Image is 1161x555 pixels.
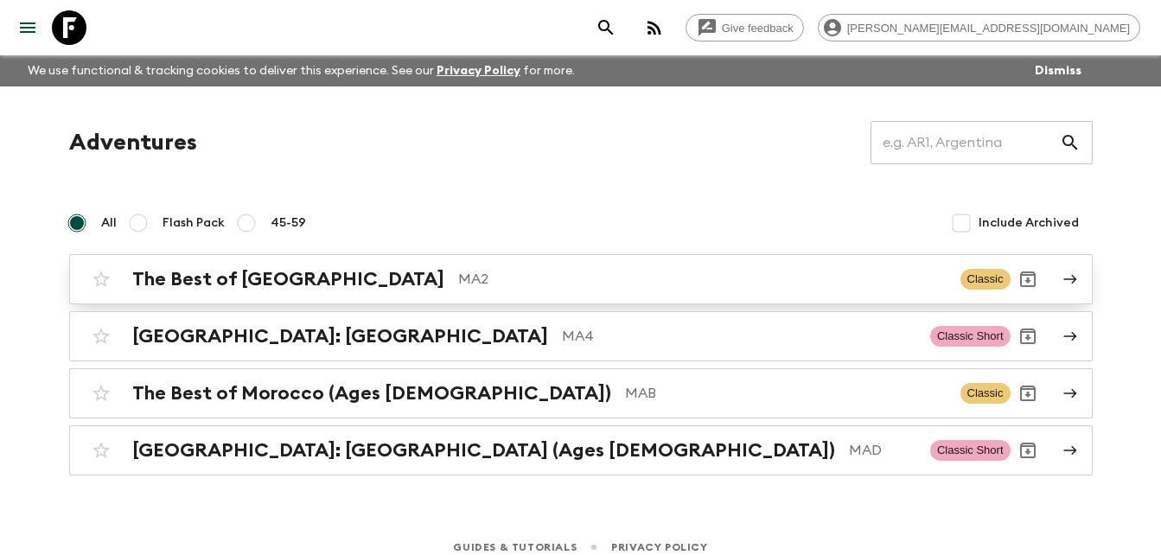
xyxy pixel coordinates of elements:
[979,214,1079,232] span: Include Archived
[930,326,1011,347] span: Classic Short
[960,269,1011,290] span: Classic
[69,425,1093,475] a: [GEOGRAPHIC_DATA]: [GEOGRAPHIC_DATA] (Ages [DEMOGRAPHIC_DATA])MADClassic ShortArchive
[589,10,623,45] button: search adventures
[132,325,548,348] h2: [GEOGRAPHIC_DATA]: [GEOGRAPHIC_DATA]
[562,326,916,347] p: MA4
[1011,376,1045,411] button: Archive
[271,214,306,232] span: 45-59
[849,440,916,461] p: MAD
[712,22,803,35] span: Give feedback
[69,311,1093,361] a: [GEOGRAPHIC_DATA]: [GEOGRAPHIC_DATA]MA4Classic ShortArchive
[163,214,225,232] span: Flash Pack
[1011,319,1045,354] button: Archive
[132,382,611,405] h2: The Best of Morocco (Ages [DEMOGRAPHIC_DATA])
[930,440,1011,461] span: Classic Short
[69,254,1093,304] a: The Best of [GEOGRAPHIC_DATA]MA2ClassicArchive
[132,268,444,290] h2: The Best of [GEOGRAPHIC_DATA]
[1030,59,1086,83] button: Dismiss
[686,14,804,41] a: Give feedback
[1011,433,1045,468] button: Archive
[1011,262,1045,297] button: Archive
[21,55,582,86] p: We use functional & tracking cookies to deliver this experience. See our for more.
[69,125,197,160] h1: Adventures
[132,439,835,462] h2: [GEOGRAPHIC_DATA]: [GEOGRAPHIC_DATA] (Ages [DEMOGRAPHIC_DATA])
[625,383,947,404] p: MAB
[838,22,1139,35] span: [PERSON_NAME][EMAIL_ADDRESS][DOMAIN_NAME]
[69,368,1093,418] a: The Best of Morocco (Ages [DEMOGRAPHIC_DATA])MABClassicArchive
[871,118,1060,167] input: e.g. AR1, Argentina
[960,383,1011,404] span: Classic
[10,10,45,45] button: menu
[437,65,520,77] a: Privacy Policy
[101,214,117,232] span: All
[458,269,947,290] p: MA2
[818,14,1140,41] div: [PERSON_NAME][EMAIL_ADDRESS][DOMAIN_NAME]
